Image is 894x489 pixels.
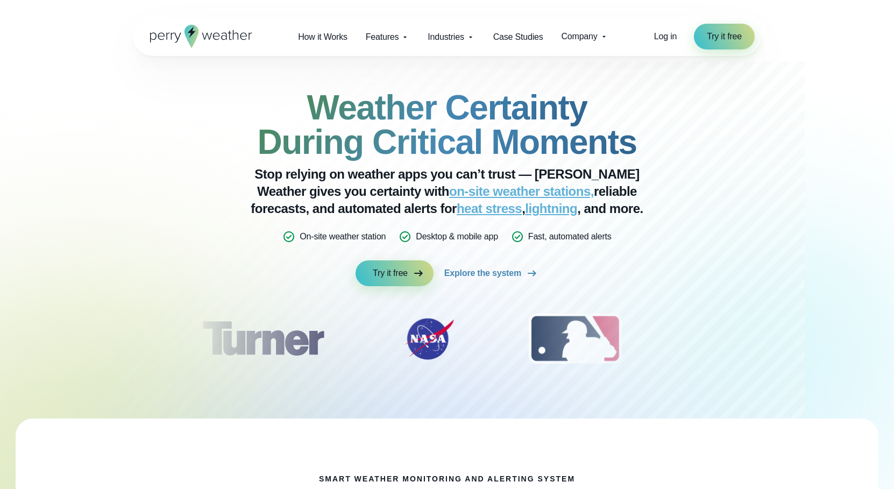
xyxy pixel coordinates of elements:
[232,166,662,217] p: Stop relying on weather apps you can’t trust — [PERSON_NAME] Weather gives you certainty with rel...
[561,30,597,43] span: Company
[484,26,552,48] a: Case Studies
[444,267,521,280] span: Explore the system
[356,260,434,286] a: Try it free
[457,201,522,216] a: heat stress
[654,32,677,41] span: Log in
[416,230,498,243] p: Desktop & mobile app
[187,312,339,366] div: 1 of 12
[493,31,543,44] span: Case Studies
[366,31,399,44] span: Features
[428,31,464,44] span: Industries
[289,26,357,48] a: How it Works
[444,260,538,286] a: Explore the system
[187,312,707,371] div: slideshow
[257,88,636,161] strong: Weather Certainty During Critical Moments
[298,31,347,44] span: How it Works
[525,201,577,216] a: lightning
[300,230,386,243] p: On-site weather station
[518,312,632,366] div: 3 of 12
[373,267,408,280] span: Try it free
[684,312,770,366] div: 4 of 12
[528,230,612,243] p: Fast, automated alerts
[518,312,632,366] img: MLB.svg
[449,184,594,199] a: on-site weather stations,
[654,30,677,43] a: Log in
[391,312,466,366] img: NASA.svg
[319,474,575,483] h1: smart weather monitoring and alerting system
[391,312,466,366] div: 2 of 12
[694,24,755,49] a: Try it free
[187,312,339,366] img: Turner-Construction_1.svg
[684,312,770,366] img: PGA.svg
[707,30,742,43] span: Try it free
